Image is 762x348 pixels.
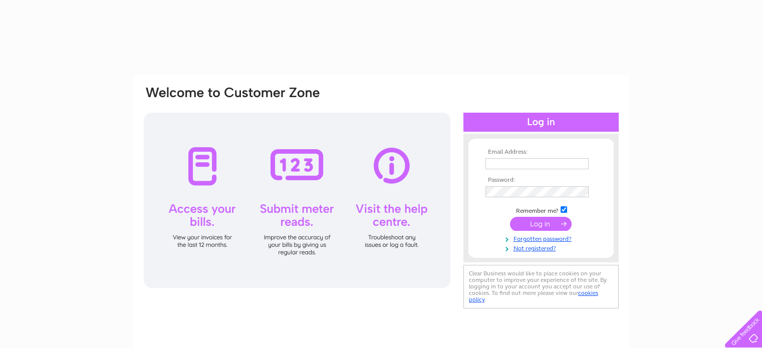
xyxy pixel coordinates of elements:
td: Remember me? [483,205,599,215]
div: Clear Business would like to place cookies on your computer to improve your experience of the sit... [463,265,619,308]
a: Forgotten password? [485,233,599,243]
input: Submit [510,217,572,231]
a: Not registered? [485,243,599,252]
th: Email Address: [483,149,599,156]
th: Password: [483,177,599,184]
a: cookies policy [469,289,598,303]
